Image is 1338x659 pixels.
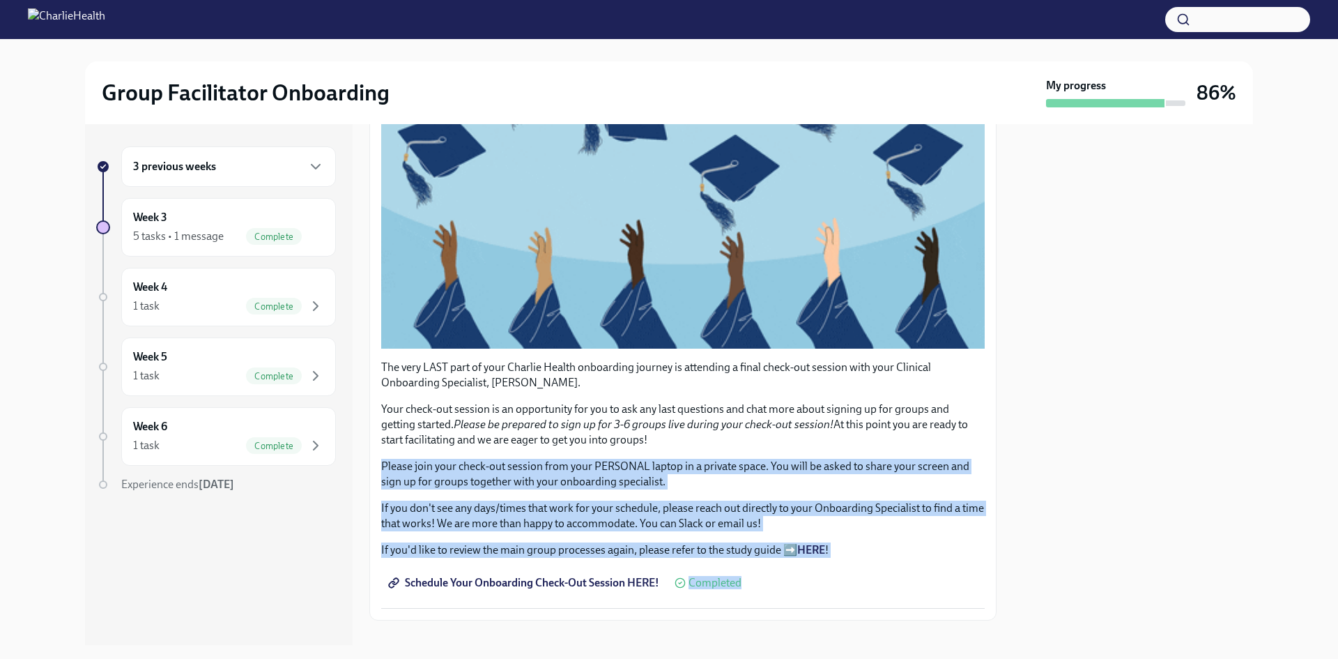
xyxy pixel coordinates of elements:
div: 1 task [133,368,160,384]
div: 5 tasks • 1 message [133,229,224,244]
p: If you don't see any days/times that work for your schedule, please reach out directly to your On... [381,501,985,531]
a: Week 41 taskComplete [96,268,336,326]
strong: My progress [1046,78,1106,93]
a: HERE [797,543,825,556]
div: 3 previous weeks [121,146,336,187]
span: Experience ends [121,478,234,491]
a: Week 35 tasks • 1 messageComplete [96,198,336,257]
p: The very LAST part of your Charlie Health onboarding journey is attending a final check-out sessi... [381,360,985,391]
h2: Group Facilitator Onboarding [102,79,390,107]
span: Completed [689,577,741,589]
img: CharlieHealth [28,8,105,31]
span: Schedule Your Onboarding Check-Out Session HERE! [391,576,659,590]
span: Complete [246,371,302,381]
span: Complete [246,441,302,451]
span: Complete [246,232,302,242]
a: Week 51 taskComplete [96,338,336,396]
h6: Week 3 [133,210,167,225]
h6: Week 5 [133,349,167,365]
h6: Week 6 [133,419,167,434]
div: 1 task [133,438,160,453]
h6: 3 previous weeks [133,159,216,174]
p: Please join your check-out session from your PERSONAL laptop in a private space. You will be aske... [381,459,985,490]
p: If you'd like to review the main group processes again, please refer to the study guide ➡️ ! [381,543,985,558]
button: Zoom image [381,9,985,349]
div: 1 task [133,298,160,314]
em: Please be prepared to sign up for 3-6 groups live during your check-out session! [454,418,833,431]
h6: Week 4 [133,280,167,295]
span: Complete [246,301,302,312]
a: Schedule Your Onboarding Check-Out Session HERE! [381,569,669,597]
a: Week 61 taskComplete [96,407,336,466]
h3: 86% [1197,80,1236,105]
p: Your check-out session is an opportunity for you to ask any last questions and chat more about si... [381,402,985,448]
strong: [DATE] [199,478,234,491]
